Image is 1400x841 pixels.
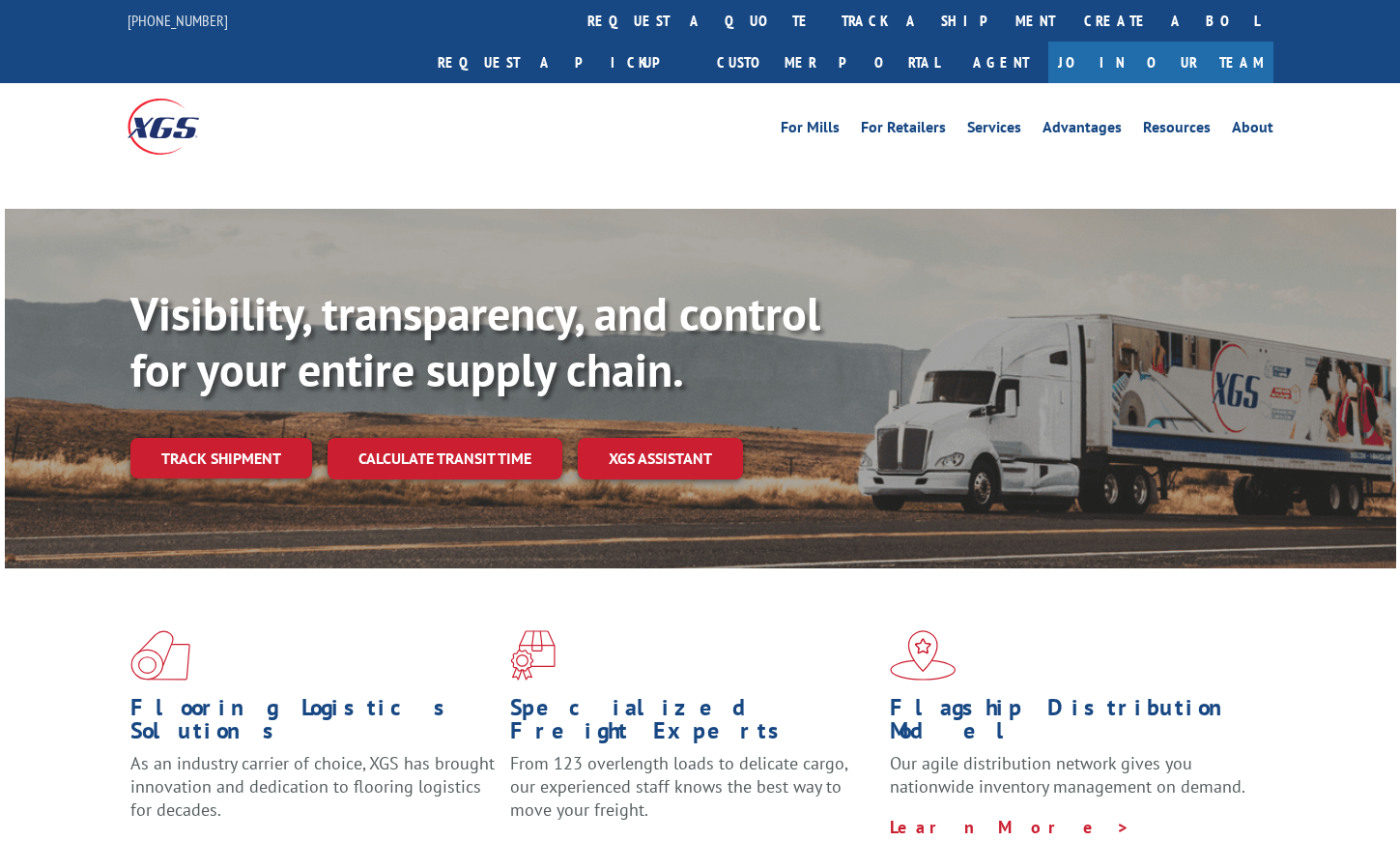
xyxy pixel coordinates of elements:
a: Customer Portal [702,42,954,83]
img: xgs-icon-total-supply-chain-intelligence-red [130,630,190,681]
a: Agent [954,42,1048,83]
a: Join Our Team [1048,42,1273,83]
b: Visibility, transparency, and control for your entire supply chain. [130,283,820,399]
span: Our agile distribution network gives you nationwide inventory management on demand. [890,752,1245,797]
a: [PHONE_NUMBER] [128,11,228,30]
a: Learn More > [890,816,1130,838]
a: XGS ASSISTANT [578,438,743,479]
a: Calculate transit time [328,438,562,479]
span: As an industry carrier of choice, XGS has brought innovation and dedication to flooring logistics... [130,752,495,821]
a: For Retailers [861,120,946,141]
a: Resources [1143,120,1211,141]
a: Services [967,120,1021,141]
a: Request a pickup [423,42,702,83]
h1: Flooring Logistics Solutions [130,696,496,752]
h1: Specialized Freight Experts [510,696,875,752]
p: From 123 overlength loads to delicate cargo, our experienced staff knows the best way to move you... [510,752,875,838]
h1: Flagship Distribution Model [890,696,1255,752]
img: xgs-icon-flagship-distribution-model-red [890,630,957,681]
a: For Mills [781,120,840,141]
a: Track shipment [130,438,312,478]
a: About [1232,120,1273,141]
img: xgs-icon-focused-on-flooring-red [510,630,556,681]
a: Advantages [1043,120,1122,141]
